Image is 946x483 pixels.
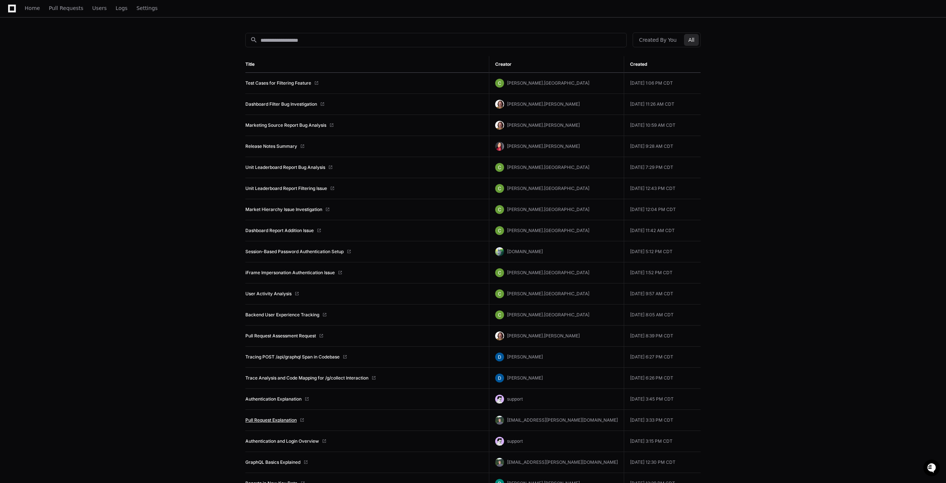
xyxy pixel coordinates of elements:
td: [DATE] 12:43 PM CDT [624,178,701,199]
img: ACg8ocIMhgArYgx6ZSQUNXU5thzs6UsPf9rb_9nFAWwzqr8JC4dkNA=s96-c [495,310,504,319]
span: [PERSON_NAME].[GEOGRAPHIC_DATA] [507,291,589,296]
span: [PERSON_NAME].[GEOGRAPHIC_DATA] [507,80,589,86]
img: ACg8ocKet0vPXz9lSp14dS7hRSiZmuAbnmVWoHGQcAV4XUDWxXJWrq2G=s96-c [495,142,504,151]
td: [DATE] 6:26 PM CDT [624,368,701,389]
td: [DATE] 9:28 AM CDT [624,136,701,157]
button: All [684,34,699,46]
span: Pylon [74,78,89,83]
div: We're available if you need us! [25,62,93,68]
td: [DATE] 7:29 PM CDT [624,157,701,178]
img: ACg8ocIResxbXmkj8yi8MXd9khwmIcCagy_aFmaABQjz70hz5r7uuJU=s96-c [495,247,504,256]
span: [EMAIL_ADDRESS][PERSON_NAME][DOMAIN_NAME] [507,459,618,465]
span: [PERSON_NAME].[PERSON_NAME] [507,122,580,128]
span: [PERSON_NAME].[GEOGRAPHIC_DATA] [507,186,589,191]
span: [PERSON_NAME].[PERSON_NAME] [507,101,580,107]
img: ACg8ocLxjWwHaTxEAox3-XWut-danNeJNGcmSgkd_pWXDZ2crxYdQKg=s96-c [495,121,504,130]
img: avatar [495,437,504,446]
img: ACg8ocIMhgArYgx6ZSQUNXU5thzs6UsPf9rb_9nFAWwzqr8JC4dkNA=s96-c [495,79,504,88]
img: ACg8ocIMhgArYgx6ZSQUNXU5thzs6UsPf9rb_9nFAWwzqr8JC4dkNA=s96-c [495,289,504,298]
span: [PERSON_NAME].[PERSON_NAME] [507,143,580,149]
img: ACg8ocIMhgArYgx6ZSQUNXU5thzs6UsPf9rb_9nFAWwzqr8JC4dkNA=s96-c [495,163,504,172]
img: PlayerZero [7,7,22,22]
img: ACg8ocLxjWwHaTxEAox3-XWut-danNeJNGcmSgkd_pWXDZ2crxYdQKg=s96-c [495,100,504,109]
span: [PERSON_NAME].[PERSON_NAME] [507,333,580,339]
a: Tracing POST /api/graphql Span in Codebase [245,354,340,360]
span: [PERSON_NAME].[GEOGRAPHIC_DATA] [507,228,589,233]
td: [DATE] 5:12 PM CDT [624,241,701,262]
a: iFrame Impersonation Authentication Issue [245,270,335,276]
td: [DATE] 6:27 PM CDT [624,347,701,368]
button: Start new chat [126,57,135,66]
a: Test Cases for Filtering Feature [245,80,311,86]
td: [DATE] 1:06 PM CDT [624,73,701,94]
div: Welcome [7,30,135,41]
td: [DATE] 10:59 AM CDT [624,115,701,136]
span: [PERSON_NAME].[GEOGRAPHIC_DATA] [507,207,589,212]
img: ACg8ocIMhgArYgx6ZSQUNXU5thzs6UsPf9rb_9nFAWwzqr8JC4dkNA=s96-c [495,184,504,193]
img: ACg8ocIEeX9Vk0svEYpAPFDMhL7Mv5bLkXnhBMfxk4uwyZXLFApZsA=s96-c [495,458,504,467]
td: [DATE] 3:45 PM CDT [624,389,701,410]
img: ACg8ocLaE6TVMrQLkR7FFxBd1s_xDHVOELASK8Us2G6t1j1JhNAjvA=s96-c [495,353,504,361]
img: ACg8ocLxjWwHaTxEAox3-XWut-danNeJNGcmSgkd_pWXDZ2crxYdQKg=s96-c [495,331,504,340]
th: Creator [489,56,624,73]
span: [PERSON_NAME].[GEOGRAPHIC_DATA] [507,312,589,317]
a: Dashboard Filter Bug Investigation [245,101,317,107]
span: support [507,396,523,402]
span: [PERSON_NAME] [507,375,543,381]
td: [DATE] 11:26 AM CDT [624,94,701,115]
td: [DATE] 3:15 PM CDT [624,431,701,452]
a: Trace Analysis and Code Mapping for /g/collect Interaction [245,375,368,381]
td: [DATE] 12:30 PM CDT [624,452,701,473]
a: Pull Request Assessment Request [245,333,316,339]
img: 1736555170064-99ba0984-63c1-480f-8ee9-699278ef63ed [7,55,21,68]
td: [DATE] 11:42 AM CDT [624,220,701,241]
a: Release Notes Summary [245,143,297,149]
span: [PERSON_NAME].[GEOGRAPHIC_DATA] [507,270,589,275]
a: Authentication Explanation [245,396,302,402]
span: Pull Requests [49,6,83,10]
a: Marketing Source Report Bug Analysis [245,122,326,128]
span: [EMAIL_ADDRESS][PERSON_NAME][DOMAIN_NAME] [507,417,618,423]
td: [DATE] 8:39 PM CDT [624,326,701,347]
a: Unit Leaderboard Report Bug Analysis [245,164,325,170]
img: ACg8ocIMhgArYgx6ZSQUNXU5thzs6UsPf9rb_9nFAWwzqr8JC4dkNA=s96-c [495,268,504,277]
span: [PERSON_NAME] [507,354,543,360]
iframe: Open customer support [922,459,942,479]
td: [DATE] 8:05 AM CDT [624,305,701,326]
a: Powered byPylon [52,77,89,83]
a: Unit Leaderboard Report Filtering Issue [245,186,327,191]
span: Users [92,6,107,10]
div: Start new chat [25,55,121,62]
span: support [507,438,523,444]
span: [DOMAIN_NAME] [507,249,543,254]
a: Backend User Experience Tracking [245,312,319,318]
a: Dashboard Report Addition Issue [245,228,314,234]
a: Market Hierarchy Issue Investigation [245,207,322,212]
a: User Activity Analysis [245,291,292,297]
a: Session-Based Password Authentication Setup [245,249,344,255]
img: avatar [495,395,504,404]
img: ACg8ocIMhgArYgx6ZSQUNXU5thzs6UsPf9rb_9nFAWwzqr8JC4dkNA=s96-c [495,226,504,235]
a: Pull Request Explanation [245,417,297,423]
a: GraphQL Basics Explained [245,459,300,465]
a: Authentication and Login Overview [245,438,319,444]
mat-icon: search [250,36,258,44]
img: ACg8ocIEeX9Vk0svEYpAPFDMhL7Mv5bLkXnhBMfxk4uwyZXLFApZsA=s96-c [495,416,504,425]
td: [DATE] 3:33 PM CDT [624,410,701,431]
td: [DATE] 1:52 PM CDT [624,262,701,283]
button: Created By You [634,34,681,46]
td: [DATE] 9:57 AM CDT [624,283,701,305]
span: Home [25,6,40,10]
th: Created [624,56,701,73]
span: [PERSON_NAME].[GEOGRAPHIC_DATA] [507,164,589,170]
img: ACg8ocLaE6TVMrQLkR7FFxBd1s_xDHVOELASK8Us2G6t1j1JhNAjvA=s96-c [495,374,504,382]
th: Title [245,56,489,73]
span: Settings [136,6,157,10]
td: [DATE] 12:04 PM CDT [624,199,701,220]
span: Logs [116,6,127,10]
img: ACg8ocIMhgArYgx6ZSQUNXU5thzs6UsPf9rb_9nFAWwzqr8JC4dkNA=s96-c [495,205,504,214]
